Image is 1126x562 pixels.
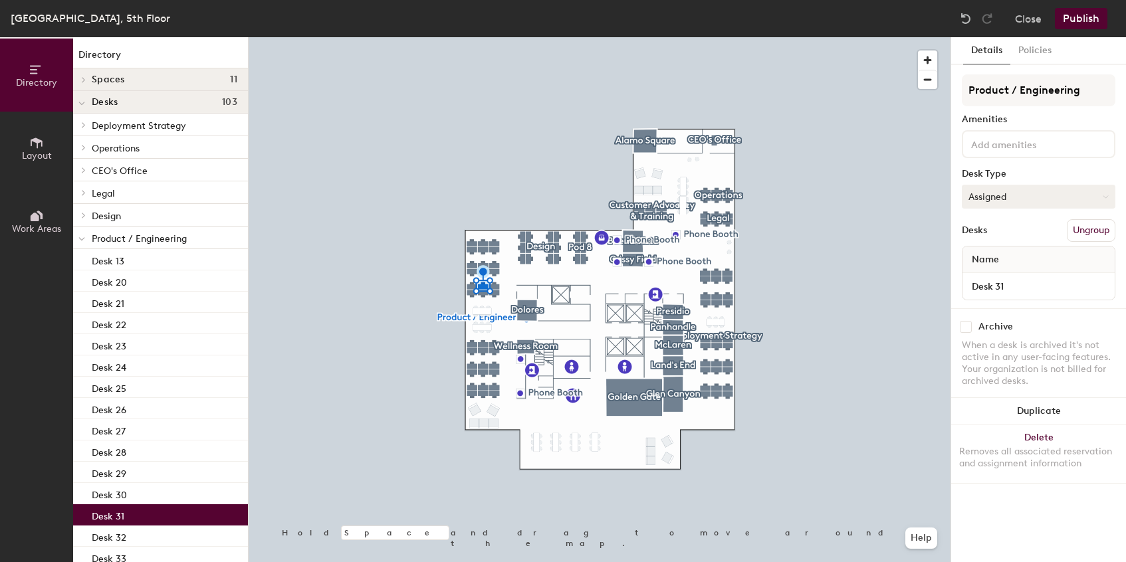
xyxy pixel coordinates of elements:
[965,248,1006,272] span: Name
[959,12,972,25] img: Undo
[92,294,124,310] p: Desk 21
[92,528,126,543] p: Desk 32
[962,185,1115,209] button: Assigned
[230,74,237,85] span: 11
[963,37,1010,64] button: Details
[92,486,127,501] p: Desk 30
[92,74,125,85] span: Spaces
[1067,219,1115,242] button: Ungroup
[962,169,1115,179] div: Desk Type
[965,277,1112,296] input: Unnamed desk
[11,10,170,27] div: [GEOGRAPHIC_DATA], 5th Floor
[1055,8,1107,29] button: Publish
[92,379,126,395] p: Desk 25
[92,188,115,199] span: Legal
[92,337,126,352] p: Desk 23
[968,136,1088,151] input: Add amenities
[22,150,52,161] span: Layout
[92,358,126,373] p: Desk 24
[16,77,57,88] span: Directory
[92,97,118,108] span: Desks
[905,527,937,549] button: Help
[962,339,1115,387] div: When a desk is archived it's not active in any user-facing features. Your organization is not bil...
[12,223,61,234] span: Work Areas
[92,143,140,154] span: Operations
[951,424,1126,483] button: DeleteRemoves all associated reservation and assignment information
[222,97,237,108] span: 103
[962,225,987,236] div: Desks
[92,273,127,288] p: Desk 20
[951,398,1126,424] button: Duplicate
[92,422,126,437] p: Desk 27
[92,316,126,331] p: Desk 22
[92,165,148,177] span: CEO's Office
[92,443,126,458] p: Desk 28
[92,401,126,416] p: Desk 26
[92,233,187,244] span: Product / Engineering
[959,446,1118,470] div: Removes all associated reservation and assignment information
[92,120,186,132] span: Deployment Strategy
[92,464,126,480] p: Desk 29
[92,507,124,522] p: Desk 31
[978,322,1013,332] div: Archive
[962,114,1115,125] div: Amenities
[1015,8,1042,29] button: Close
[1010,37,1060,64] button: Policies
[980,12,994,25] img: Redo
[92,252,124,267] p: Desk 13
[73,48,248,68] h1: Directory
[92,211,121,222] span: Design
